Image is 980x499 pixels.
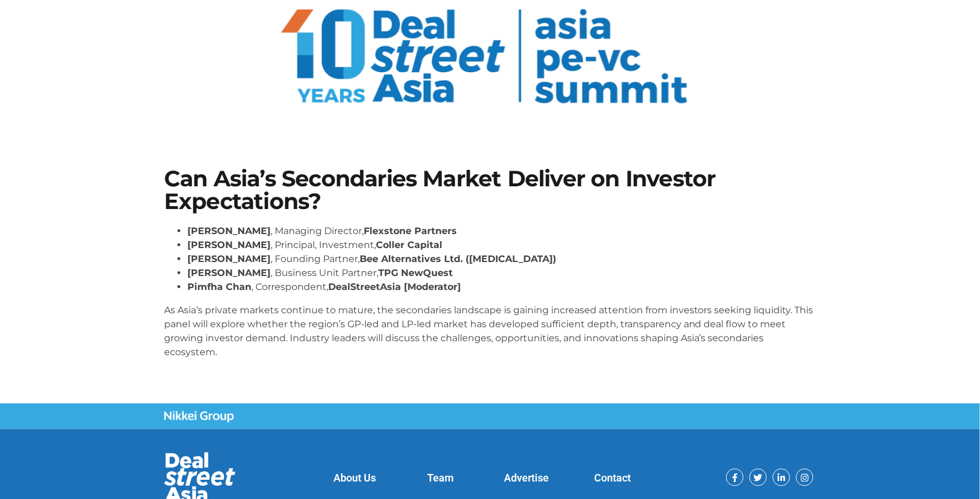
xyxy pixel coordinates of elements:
a: About Us [333,472,376,484]
a: Team [428,472,455,484]
strong: [PERSON_NAME] [187,225,271,236]
strong: Flexstone Partners [364,225,457,236]
li: , Founding Partner, [187,252,816,266]
p: As Asia’s private markets continue to mature, the secondaries landscape is gaining increased atte... [164,303,816,359]
strong: Coller Capital [376,239,442,250]
strong: TPG NewQuest [378,267,453,278]
li: , Principal, Investment, [187,238,816,252]
li: , Correspondent, [187,280,816,294]
strong: [PERSON_NAME] [187,253,271,264]
a: Contact [595,472,631,484]
strong: DealStreetAsia [Moderator] [328,281,461,292]
img: Nikkei Group [164,411,234,423]
strong: Pimfha Chan [187,281,251,292]
a: Advertise [505,472,549,484]
li: , Managing Director, [187,224,816,238]
h1: Can Asia’s Secondaries Market Deliver on Investor Expectations? [164,168,816,213]
li: , Business Unit Partner, [187,266,816,280]
strong: [PERSON_NAME] [187,239,271,250]
strong: Bee Alternatives Ltd. ([MEDICAL_DATA]) [360,253,556,264]
strong: [PERSON_NAME] [187,267,271,278]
